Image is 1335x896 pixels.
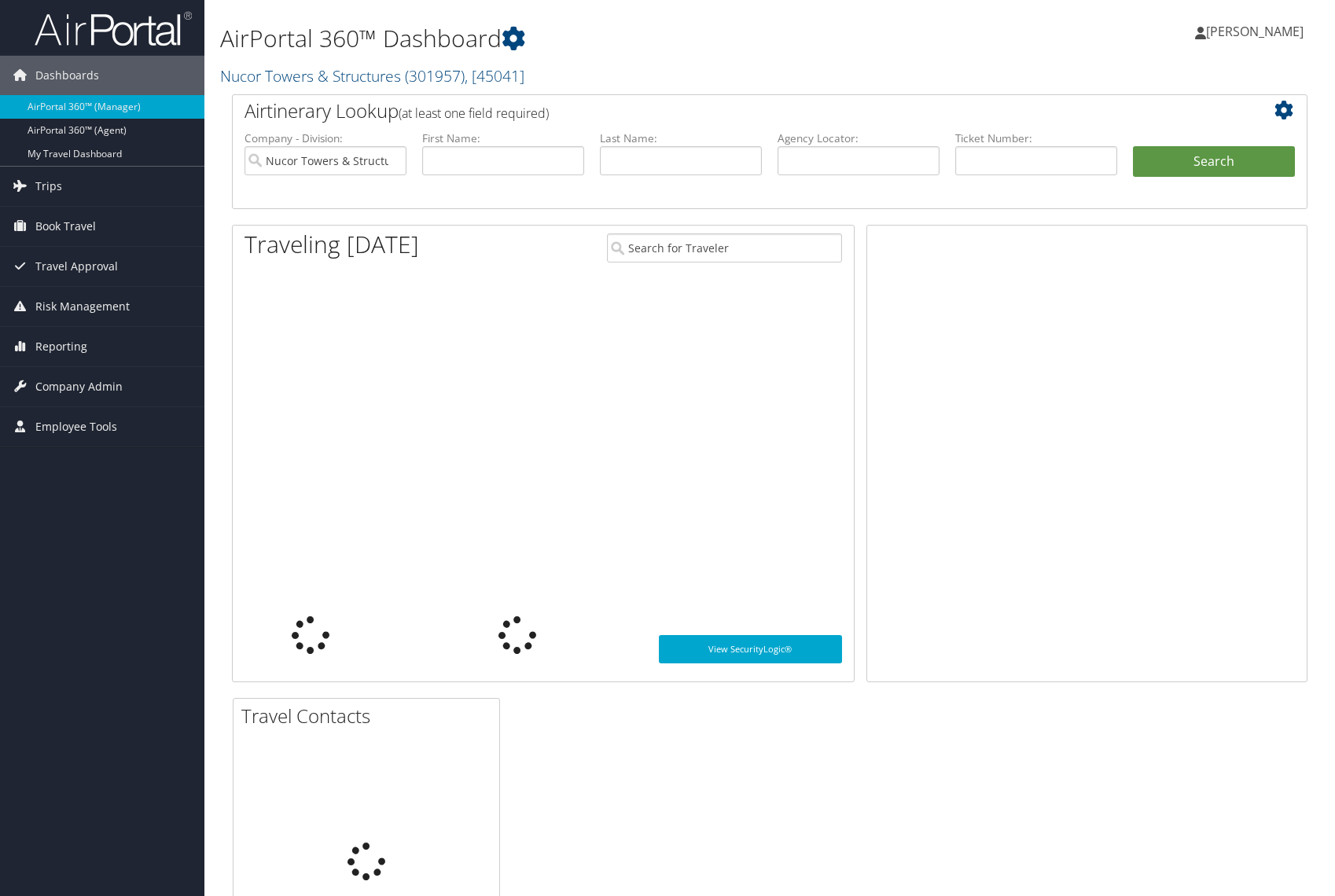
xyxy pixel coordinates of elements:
[241,703,499,729] h2: Travel Contacts
[465,65,524,86] span: , [ 45041 ]
[1195,8,1319,55] a: [PERSON_NAME]
[35,247,118,286] span: Travel Approval
[35,167,62,206] span: Trips
[220,65,524,86] a: Nucor Towers & Structures
[607,233,842,263] input: Search for Traveler
[35,56,99,95] span: Dashboards
[35,207,96,246] span: Book Travel
[405,65,465,86] span: ( 301957 )
[245,228,419,261] h1: Traveling [DATE]
[245,130,406,146] label: Company - Division:
[659,635,842,663] a: View SecurityLogic®
[35,10,192,47] img: airportal-logo.png
[220,22,953,55] h1: AirPortal 360™ Dashboard
[35,407,117,446] span: Employee Tools
[955,130,1117,146] label: Ticket Number:
[35,367,123,406] span: Company Admin
[35,287,130,326] span: Risk Management
[399,105,549,122] span: (at least one field required)
[35,327,87,366] span: Reporting
[778,130,940,146] label: Agency Locator:
[1133,146,1295,178] button: Search
[245,97,1205,124] h2: Airtinerary Lookup
[1206,23,1304,40] span: [PERSON_NAME]
[600,130,762,146] label: Last Name:
[422,130,584,146] label: First Name:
